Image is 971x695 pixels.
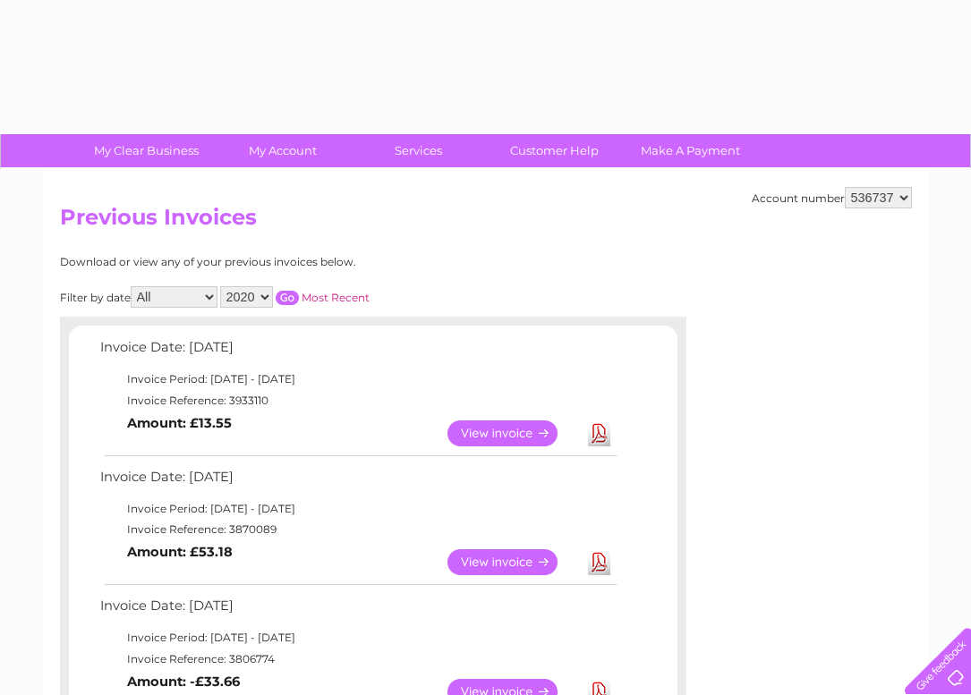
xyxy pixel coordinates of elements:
[302,291,370,304] a: Most Recent
[447,549,579,575] a: View
[588,420,610,446] a: Download
[60,286,530,308] div: Filter by date
[127,674,240,690] b: Amount: -£33.66
[345,134,492,167] a: Services
[481,134,628,167] a: Customer Help
[127,415,232,431] b: Amount: £13.55
[96,519,619,540] td: Invoice Reference: 3870089
[60,205,912,239] h2: Previous Invoices
[127,544,233,560] b: Amount: £53.18
[617,134,764,167] a: Make A Payment
[96,648,619,670] td: Invoice Reference: 3806774
[447,420,579,446] a: View
[96,627,619,648] td: Invoice Period: [DATE] - [DATE]
[96,390,619,411] td: Invoice Reference: 3933110
[96,498,619,520] td: Invoice Period: [DATE] - [DATE]
[72,134,220,167] a: My Clear Business
[588,549,610,575] a: Download
[209,134,356,167] a: My Account
[60,256,530,268] div: Download or view any of your previous invoices below.
[96,369,619,390] td: Invoice Period: [DATE] - [DATE]
[96,594,619,627] td: Invoice Date: [DATE]
[96,335,619,369] td: Invoice Date: [DATE]
[752,187,912,208] div: Account number
[96,465,619,498] td: Invoice Date: [DATE]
